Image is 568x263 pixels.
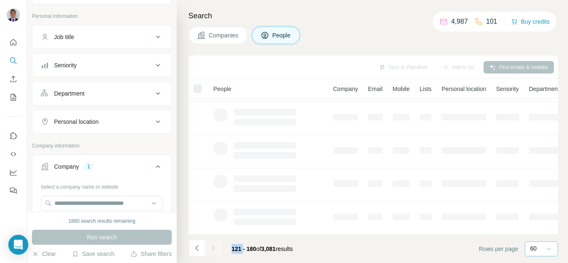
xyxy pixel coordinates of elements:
[232,246,293,252] span: results
[420,85,432,93] span: Lists
[486,17,497,27] p: 101
[54,61,77,69] div: Seniority
[479,245,518,253] span: Rows per page
[333,85,358,93] span: Company
[188,240,205,256] button: Navigate to previous page
[32,157,171,180] button: Company1
[188,10,558,22] h4: Search
[368,85,383,93] span: Email
[8,235,28,255] div: Open Intercom Messenger
[32,142,172,150] p: Company information
[54,33,74,41] div: Job title
[496,85,519,93] span: Seniority
[451,17,468,27] p: 4,987
[7,71,20,86] button: Enrich CSV
[7,128,20,143] button: Use Surfe on LinkedIn
[261,246,276,252] span: 3,081
[442,85,486,93] span: Personal location
[54,118,99,126] div: Personal location
[256,246,261,252] span: of
[32,250,56,258] button: Clear
[32,12,172,20] p: Personal information
[232,246,256,252] span: 121 - 180
[7,53,20,68] button: Search
[54,162,79,171] div: Company
[530,244,537,253] p: 60
[7,183,20,198] button: Feedback
[7,35,20,50] button: Quick start
[69,217,136,225] div: 1880 search results remaining
[32,55,171,75] button: Seniority
[41,180,163,191] div: Select a company name or website
[272,31,291,39] span: People
[32,27,171,47] button: Job title
[393,85,410,93] span: Mobile
[131,250,172,258] button: Share filters
[32,112,171,132] button: Personal location
[72,250,114,258] button: Save search
[511,16,550,27] button: Buy credits
[209,31,239,39] span: Companies
[7,8,20,22] img: Avatar
[213,85,232,93] span: People
[54,89,84,98] div: Department
[7,147,20,162] button: Use Surfe API
[7,165,20,180] button: Dashboard
[32,84,171,103] button: Department
[529,85,559,93] span: Department
[84,163,94,170] div: 1
[7,90,20,105] button: My lists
